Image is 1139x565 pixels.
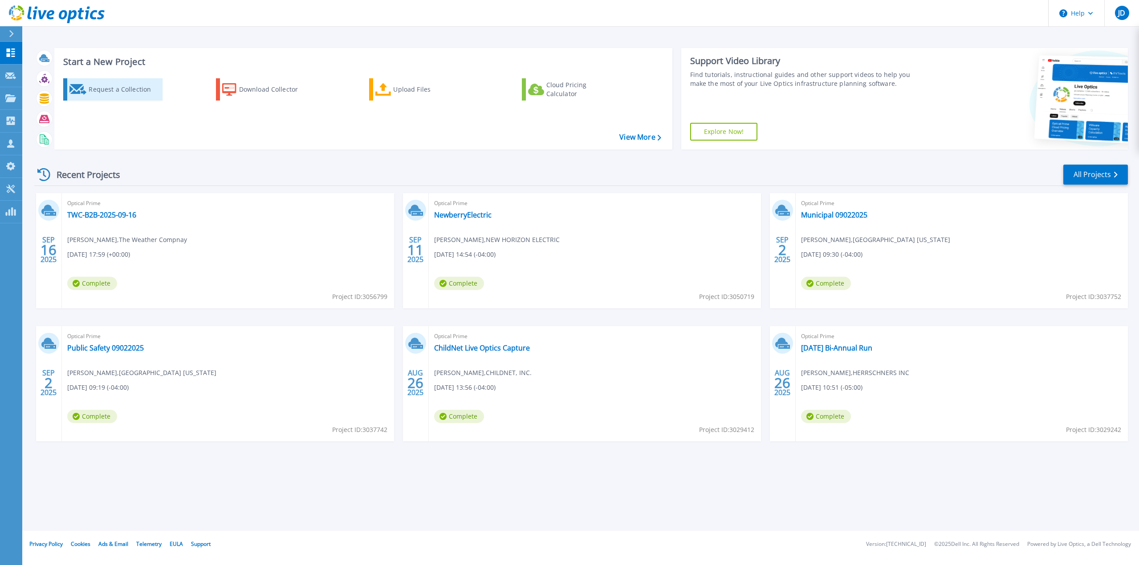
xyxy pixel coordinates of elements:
[546,81,618,98] div: Cloud Pricing Calculator
[67,198,389,208] span: Optical Prime
[89,81,160,98] div: Request a Collection
[332,425,387,435] span: Project ID: 3037742
[801,383,862,392] span: [DATE] 10:51 (-05:00)
[619,133,661,141] a: View More
[434,250,496,259] span: [DATE] 14:54 (-04:00)
[690,55,921,67] div: Support Video Library
[699,425,754,435] span: Project ID: 3029412
[434,277,484,290] span: Complete
[67,277,117,290] span: Complete
[434,235,560,245] span: [PERSON_NAME] , NEW HORIZON ELECTRIC
[1118,9,1125,16] span: JD
[774,379,790,387] span: 26
[67,331,389,341] span: Optical Prime
[67,383,129,392] span: [DATE] 09:19 (-04:00)
[801,235,950,245] span: [PERSON_NAME] , [GEOGRAPHIC_DATA] [US_STATE]
[699,292,754,302] span: Project ID: 3050719
[690,123,758,141] a: Explore Now!
[1066,425,1121,435] span: Project ID: 3029242
[393,81,464,98] div: Upload Files
[774,367,791,399] div: AUG 2025
[45,379,53,387] span: 2
[63,78,163,101] a: Request a Collection
[801,250,862,259] span: [DATE] 09:30 (-04:00)
[801,331,1123,341] span: Optical Prime
[690,70,921,88] div: Find tutorials, instructional guides and other support videos to help you make the most of your L...
[67,368,216,378] span: [PERSON_NAME] , [GEOGRAPHIC_DATA] [US_STATE]
[1063,165,1128,185] a: All Projects
[434,368,532,378] span: [PERSON_NAME] , CHILDNET, INC.
[67,410,117,423] span: Complete
[801,277,851,290] span: Complete
[67,343,144,352] a: Public Safety 09022025
[67,235,187,245] span: [PERSON_NAME] , The Weather Compnay
[136,540,162,548] a: Telemetry
[407,367,424,399] div: AUG 2025
[67,250,130,259] span: [DATE] 17:59 (+00:00)
[407,379,423,387] span: 26
[40,234,57,266] div: SEP 2025
[170,540,183,548] a: EULA
[41,246,57,254] span: 16
[34,164,132,186] div: Recent Projects
[63,57,661,67] h3: Start a New Project
[774,234,791,266] div: SEP 2025
[1027,541,1131,547] li: Powered by Live Optics, a Dell Technology
[1066,292,1121,302] span: Project ID: 3037752
[216,78,315,101] a: Download Collector
[801,198,1123,208] span: Optical Prime
[29,540,63,548] a: Privacy Policy
[801,368,909,378] span: [PERSON_NAME] , HERRSCHNERS INC
[434,343,530,352] a: ChildNet Live Optics Capture
[239,81,310,98] div: Download Collector
[407,246,423,254] span: 11
[71,540,90,548] a: Cookies
[522,78,621,101] a: Cloud Pricing Calculator
[98,540,128,548] a: Ads & Email
[434,383,496,392] span: [DATE] 13:56 (-04:00)
[67,210,136,219] a: TWC-B2B-2025-09-16
[332,292,387,302] span: Project ID: 3056799
[434,198,756,208] span: Optical Prime
[434,331,756,341] span: Optical Prime
[407,234,424,266] div: SEP 2025
[434,210,492,219] a: NewberryElectric
[801,343,872,352] a: [DATE] Bi-Annual Run
[934,541,1019,547] li: © 2025 Dell Inc. All Rights Reserved
[866,541,926,547] li: Version: [TECHNICAL_ID]
[369,78,468,101] a: Upload Files
[191,540,211,548] a: Support
[434,410,484,423] span: Complete
[40,367,57,399] div: SEP 2025
[801,410,851,423] span: Complete
[778,246,786,254] span: 2
[801,210,867,219] a: Municipal 09022025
